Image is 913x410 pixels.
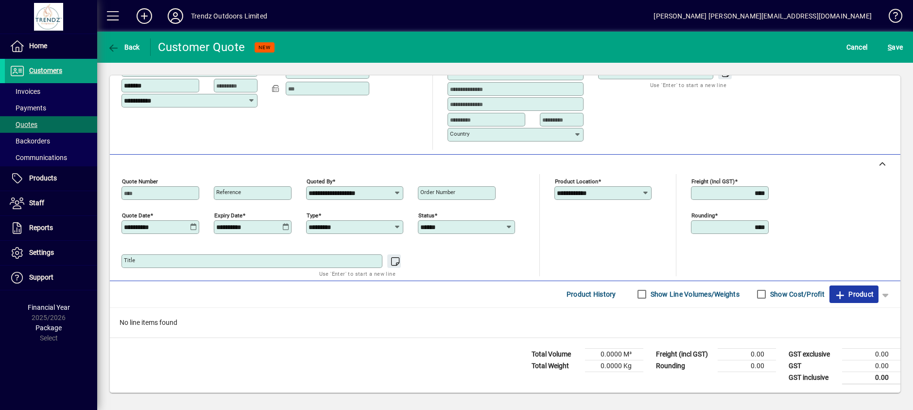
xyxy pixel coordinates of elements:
button: Cancel [844,38,870,56]
a: Backorders [5,133,97,149]
span: Customers [29,67,62,74]
span: Home [29,42,47,50]
span: Cancel [846,39,868,55]
a: Support [5,266,97,290]
span: Staff [29,199,44,207]
a: Invoices [5,83,97,100]
span: Package [35,324,62,332]
span: ave [888,39,903,55]
mat-label: Reference [216,189,241,196]
span: Communications [10,154,67,161]
td: GST exclusive [784,348,842,360]
span: Quotes [10,121,37,128]
td: 0.0000 Kg [585,360,643,372]
a: Products [5,166,97,191]
a: Knowledge Base [881,2,901,34]
span: NEW [258,44,271,51]
span: Product History [567,286,616,302]
mat-label: Quote number [122,178,158,184]
td: 0.00 [718,348,776,360]
mat-label: Rounding [691,212,715,218]
button: Back [105,38,142,56]
span: Settings [29,249,54,256]
button: Add [129,7,160,25]
div: [PERSON_NAME] [PERSON_NAME][EMAIL_ADDRESS][DOMAIN_NAME] [654,8,872,24]
td: 0.00 [718,360,776,372]
span: Invoices [10,88,40,95]
span: Products [29,174,57,182]
div: Customer Quote [158,39,245,55]
mat-label: Expiry date [214,212,242,218]
span: Reports [29,224,53,232]
span: Back [107,43,140,51]
div: No line items found [110,308,900,338]
button: Save [885,38,905,56]
mat-label: Quote date [122,212,150,218]
label: Show Cost/Profit [768,289,825,299]
app-page-header-button: Back [97,38,151,56]
mat-label: Freight (incl GST) [691,178,735,184]
a: Staff [5,191,97,215]
a: Reports [5,216,97,240]
td: GST inclusive [784,372,842,384]
a: Home [5,34,97,58]
span: Financial Year [28,303,70,311]
span: S [888,43,892,51]
button: Profile [160,7,191,25]
button: Product History [563,285,620,303]
button: Product [829,285,879,303]
mat-label: Order number [420,189,455,196]
td: Total Volume [527,348,585,360]
td: 0.00 [842,360,900,372]
mat-label: Product location [555,178,598,184]
span: Support [29,273,53,281]
a: Settings [5,241,97,265]
mat-label: Quoted by [307,178,332,184]
td: Rounding [651,360,718,372]
mat-hint: Use 'Enter' to start a new line [319,268,396,279]
td: GST [784,360,842,372]
td: 0.0000 M³ [585,348,643,360]
span: Backorders [10,137,50,145]
a: Payments [5,100,97,116]
mat-label: Title [124,257,135,264]
td: Freight (incl GST) [651,348,718,360]
a: Quotes [5,116,97,133]
label: Show Line Volumes/Weights [649,289,740,299]
div: Trendz Outdoors Limited [191,8,267,24]
td: 0.00 [842,372,900,384]
td: 0.00 [842,348,900,360]
td: Total Weight [527,360,585,372]
span: Product [834,286,874,302]
span: Payments [10,104,46,112]
mat-label: Type [307,212,318,218]
mat-label: Status [418,212,434,218]
mat-hint: Use 'Enter' to start a new line [650,79,726,90]
a: Communications [5,149,97,166]
mat-label: Country [450,130,469,137]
